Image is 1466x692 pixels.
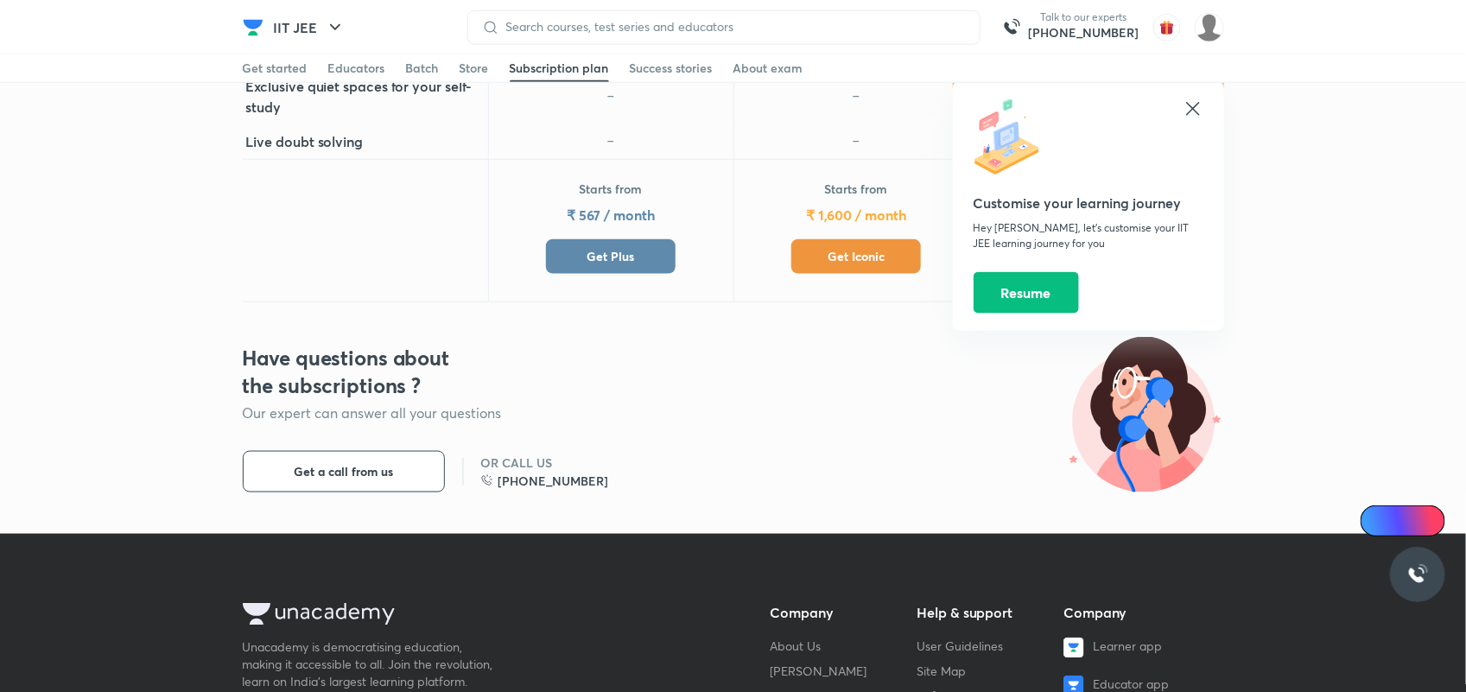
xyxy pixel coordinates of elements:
p: Starts from [824,181,887,198]
a: Ai Doubts [1361,505,1445,536]
button: IIT JEE [263,10,356,45]
div: Unacademy is democratising education, making it accessible to all. Join the revolution, learn on ... [243,639,502,691]
div: Batch [406,60,439,77]
a: [PERSON_NAME] [771,663,867,680]
a: About exam [733,54,803,82]
button: Get a call from us [243,451,445,492]
h5: Company [771,603,904,624]
div: Educators [328,60,385,77]
img: icon [974,98,1051,176]
a: Learner app [1063,638,1196,658]
a: About Us [771,638,822,655]
img: Company Logo [243,17,263,38]
h5: Live doubt solving [246,131,364,152]
span: Get Iconic [828,248,885,265]
img: Unacademy Logo [243,603,395,625]
span: Get a call from us [294,463,393,480]
div: Get started [243,60,308,77]
p: Starts from [579,181,642,198]
a: Subscription plan [510,54,609,82]
img: avatar [1153,14,1181,41]
a: Site Map [917,663,967,680]
button: Get Plus [546,239,676,274]
a: User Guidelines [917,638,1004,655]
a: Store [460,54,489,82]
h6: [PHONE_NUMBER] [498,472,609,490]
h5: ₹ 567 / month [567,205,655,225]
p: Hey [PERSON_NAME], let’s customise your IIT JEE learning journey for you [974,220,1203,251]
img: Icon [1371,514,1385,528]
a: Get started [243,54,308,82]
img: illustration [1069,337,1224,492]
h5: Exclusive quiet spaces for your self-study [246,76,485,117]
h5: Company [1063,603,1196,624]
div: Store [460,60,489,77]
h5: ₹ 1,600 / month [806,205,906,225]
a: [PHONE_NUMBER] [481,472,609,490]
img: Learner app [1063,638,1084,658]
p: Our expert can answer all your questions [243,403,633,423]
div: About exam [733,60,803,77]
a: Success stories [630,54,713,82]
a: Batch [406,54,439,82]
h6: OR CALL US [481,454,609,472]
h5: Help & support [917,603,1050,624]
p: Talk to our experts [1029,10,1139,24]
img: call-us [994,10,1029,45]
span: Get Plus [587,248,635,265]
div: Subscription plan [510,60,609,77]
img: icon [602,88,619,105]
h5: Customise your learning journey [974,193,1203,213]
img: icon [847,133,865,150]
button: Get Iconic [791,239,921,274]
img: icon [847,88,865,105]
span: Ai Doubts [1389,514,1435,528]
img: ttu [1407,564,1428,585]
img: icon [602,133,619,150]
img: shilakha [1195,13,1224,42]
h3: Have questions about the subscriptions ? [243,344,477,399]
a: Educators [328,54,385,82]
button: Resume [974,272,1079,314]
input: Search courses, test series and educators [499,20,966,34]
div: Success stories [630,60,713,77]
a: [PHONE_NUMBER] [1029,24,1139,41]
